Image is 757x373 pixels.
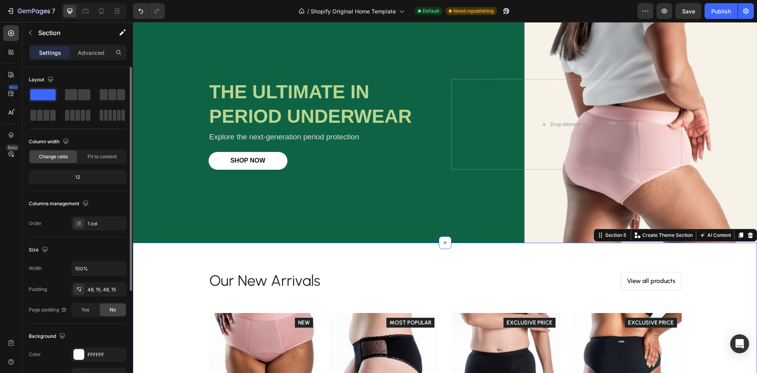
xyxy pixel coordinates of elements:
button: 7 [3,3,59,19]
div: Padding [29,286,47,293]
p: Advanced [78,49,104,57]
span: No [110,306,116,313]
span: Fit to content [88,153,117,160]
p: 7 [52,6,55,16]
div: 12 [30,172,125,183]
div: Publish [711,7,731,15]
div: Width [29,265,42,272]
p: Create Theme Section [509,210,560,217]
input: Auto [72,261,126,276]
span: Need republishing [453,7,494,15]
span: Save [682,8,695,15]
span: / [307,7,309,15]
button: AI Content [565,208,600,218]
div: Column width [29,137,71,147]
div: Columns management [29,199,90,209]
span: Change ratio [39,153,68,160]
div: Color [29,351,41,358]
div: View all products [494,254,543,264]
div: Page padding [29,306,67,313]
div: 48, 15, 48, 15 [88,286,125,293]
span: Yes [81,306,89,313]
span: Shopify Original Home Template [311,7,396,15]
div: Drop element here [418,99,459,105]
div: Order [29,220,42,227]
div: FFFFFF [88,351,125,358]
button: Save [675,3,701,19]
div: 450 [7,84,19,90]
div: Beta [6,144,19,151]
div: Section 5 [471,210,495,217]
div: Layout [29,75,55,85]
div: 1 col [88,220,125,227]
span: Default [423,7,439,15]
a: View all products [488,250,549,268]
p: Settings [39,49,61,57]
div: EXCLUSIVE PRICE [495,296,541,305]
div: Undo/Redo [133,3,165,19]
a: NEW [162,296,180,306]
div: NEW [165,296,177,305]
p: Section [38,28,103,37]
div: Background [29,331,67,342]
div: MOST POPULAR [257,296,298,305]
div: Size [29,245,50,255]
div: Open Intercom Messenger [730,334,749,353]
a: EXCLUSIVE PRICE [492,296,544,306]
a: MOST POPULAR [254,296,302,306]
a: EXCLUSIVE PRICE [371,296,423,306]
button: Publish [705,3,738,19]
div: EXCLUSIVE PRICE [374,296,420,305]
iframe: Design area [133,22,757,373]
h2: Our New Arrivals [76,249,306,269]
